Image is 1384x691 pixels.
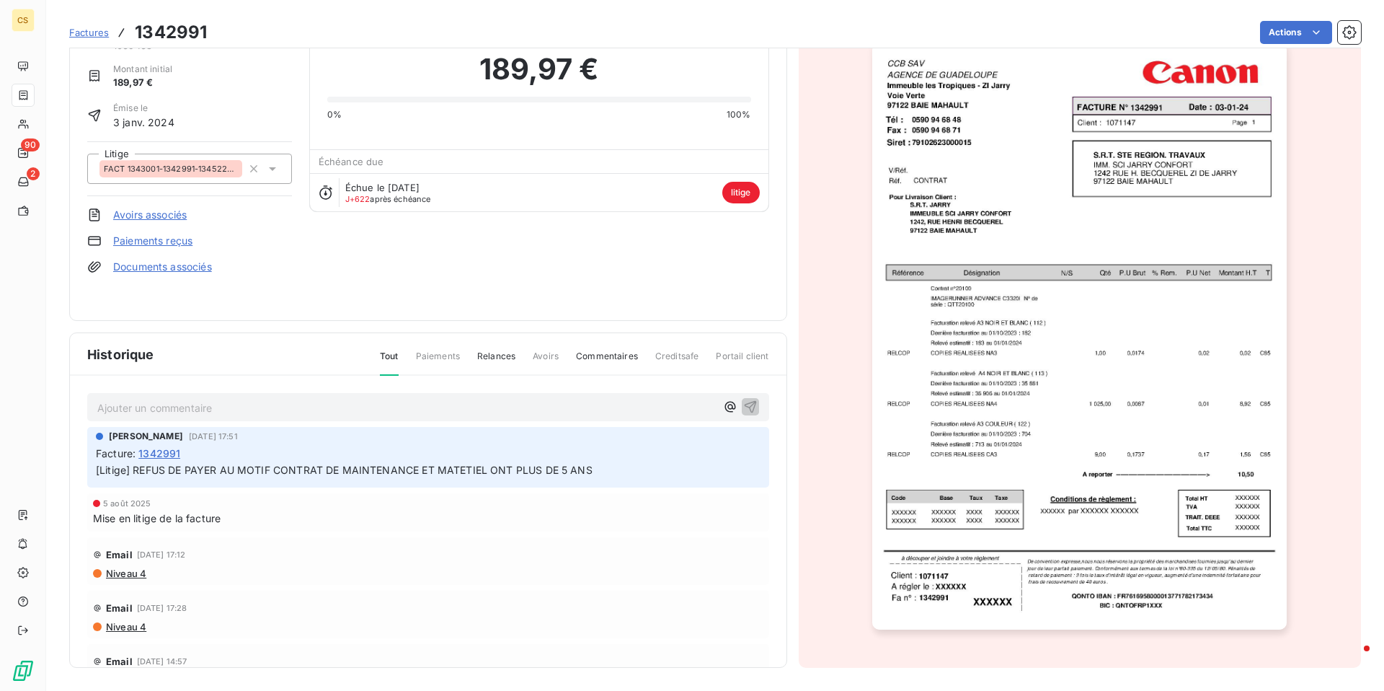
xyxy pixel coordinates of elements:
[93,511,221,526] span: Mise en litige de la facture
[722,182,760,203] span: litige
[21,138,40,151] span: 90
[113,260,212,274] a: Documents associés
[137,604,187,612] span: [DATE] 17:28
[138,446,180,461] span: 1342991
[96,464,593,476] span: [Litige] REFUS DE PAYER AU MOTIF CONTRAT DE MAINTENANCE ET MATETIEL ONT PLUS DE 5 ANS
[27,167,40,180] span: 2
[113,63,172,76] span: Montant initial
[655,350,699,374] span: Creditsafe
[380,350,399,376] span: Tout
[113,102,174,115] span: Émise le
[103,499,151,508] span: 5 août 2025
[69,25,109,40] a: Factures
[105,621,146,633] span: Niveau 4
[1335,642,1370,677] iframe: Intercom live chat
[106,656,133,667] span: Email
[345,195,431,203] span: après échéance
[12,659,35,682] img: Logo LeanPay
[96,446,136,461] span: Facture :
[479,48,598,91] span: 189,97 €
[113,208,187,222] a: Avoirs associés
[716,350,768,374] span: Portail client
[327,108,342,121] span: 0%
[416,350,460,374] span: Paiements
[69,27,109,38] span: Factures
[113,115,174,130] span: 3 janv. 2024
[113,234,192,248] a: Paiements reçus
[137,550,186,559] span: [DATE] 17:12
[113,76,172,90] span: 189,97 €
[106,602,133,614] span: Email
[104,164,238,173] span: FACT 1343001-1342991-1345225-1345826-1345925-1346806
[105,568,146,579] span: Niveau 4
[727,108,751,121] span: 100%
[319,156,384,167] span: Échéance due
[106,549,133,560] span: Email
[345,194,371,204] span: J+622
[1260,21,1332,44] button: Actions
[135,19,207,45] h3: 1342991
[137,657,187,666] span: [DATE] 14:57
[87,345,154,364] span: Historique
[109,430,183,443] span: [PERSON_NAME]
[576,350,638,374] span: Commentaires
[12,9,35,32] div: CS
[189,432,238,441] span: [DATE] 17:51
[533,350,559,374] span: Avoirs
[477,350,515,374] span: Relances
[345,182,420,193] span: Échue le [DATE]
[872,43,1287,630] img: invoice_thumbnail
